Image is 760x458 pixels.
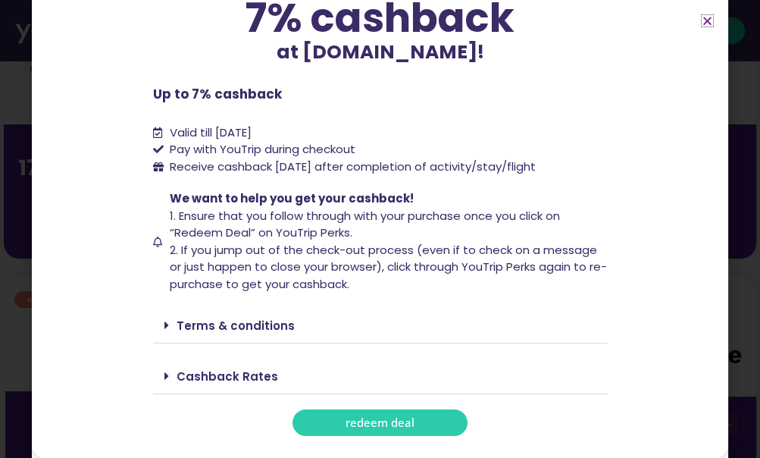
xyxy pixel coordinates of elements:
[292,409,468,436] a: redeem deal
[170,208,560,241] span: 1. Ensure that you follow through with your purchase once you click on “Redeem Deal” on YouTrip P...
[170,124,252,140] span: Valid till [DATE]
[153,308,608,343] div: Terms & conditions
[346,417,414,428] span: redeem deal
[166,141,355,158] span: Pay with YouTrip during checkout
[170,190,414,206] span: We want to help you get your cashback!
[177,318,295,334] a: Terms & conditions
[702,15,713,27] a: Close
[153,85,282,103] b: Up to 7% cashback
[170,158,536,174] span: Receive cashback [DATE] after completion of activity/stay/flight
[170,242,607,292] span: 2. If you jump out of the check-out process (even if to check on a message or just happen to clos...
[177,369,278,384] a: Cashback Rates
[153,38,608,67] p: at [DOMAIN_NAME]!
[153,359,608,394] div: Cashback Rates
